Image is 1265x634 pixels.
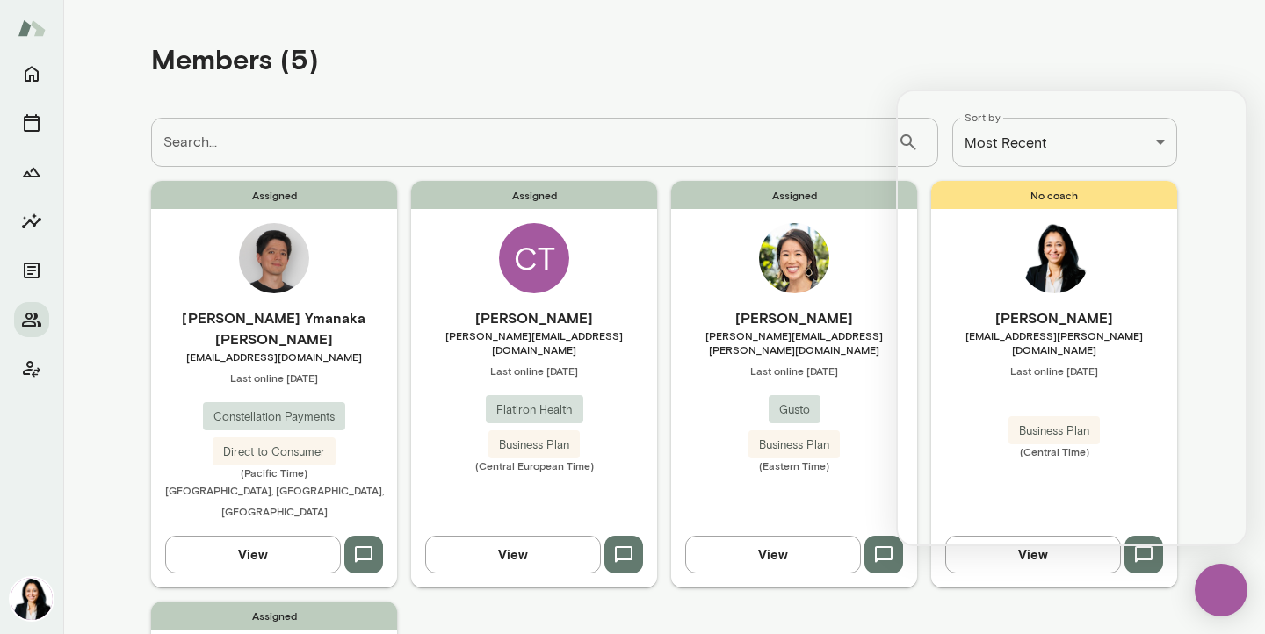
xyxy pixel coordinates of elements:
[14,105,49,140] button: Sessions
[671,307,917,328] h6: [PERSON_NAME]
[151,181,397,209] span: Assigned
[425,536,601,573] button: View
[945,536,1121,573] button: View
[488,436,580,454] span: Business Plan
[151,465,397,479] span: (Pacific Time)
[671,458,917,472] span: (Eastern Time)
[151,602,397,630] span: Assigned
[165,536,341,573] button: View
[411,364,657,378] span: Last online [DATE]
[14,155,49,190] button: Growth Plan
[151,349,397,364] span: [EMAIL_ADDRESS][DOMAIN_NAME]
[748,436,840,454] span: Business Plan
[151,371,397,385] span: Last online [DATE]
[165,484,384,517] span: [GEOGRAPHIC_DATA], [GEOGRAPHIC_DATA], [GEOGRAPHIC_DATA]
[213,443,336,461] span: Direct to Consumer
[14,253,49,288] button: Documents
[486,401,583,419] span: Flatiron Health
[14,302,49,337] button: Members
[239,223,309,293] img: Mateus Ymanaka Barretto
[14,204,49,239] button: Insights
[14,351,49,386] button: Client app
[769,401,820,419] span: Gusto
[151,307,397,349] h6: [PERSON_NAME] Ymanaka [PERSON_NAME]
[671,364,917,378] span: Last online [DATE]
[411,181,657,209] span: Assigned
[685,536,861,573] button: View
[18,11,46,45] img: Mento
[671,181,917,209] span: Assigned
[671,328,917,357] span: [PERSON_NAME][EMAIL_ADDRESS][PERSON_NAME][DOMAIN_NAME]
[411,458,657,472] span: (Central European Time)
[759,223,829,293] img: Amanda Lin
[14,56,49,91] button: Home
[203,408,345,426] span: Constellation Payments
[499,223,569,293] div: CT
[411,328,657,357] span: [PERSON_NAME][EMAIL_ADDRESS][DOMAIN_NAME]
[11,578,53,620] img: Monica Aggarwal
[411,307,657,328] h6: [PERSON_NAME]
[151,42,319,76] h4: Members (5)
